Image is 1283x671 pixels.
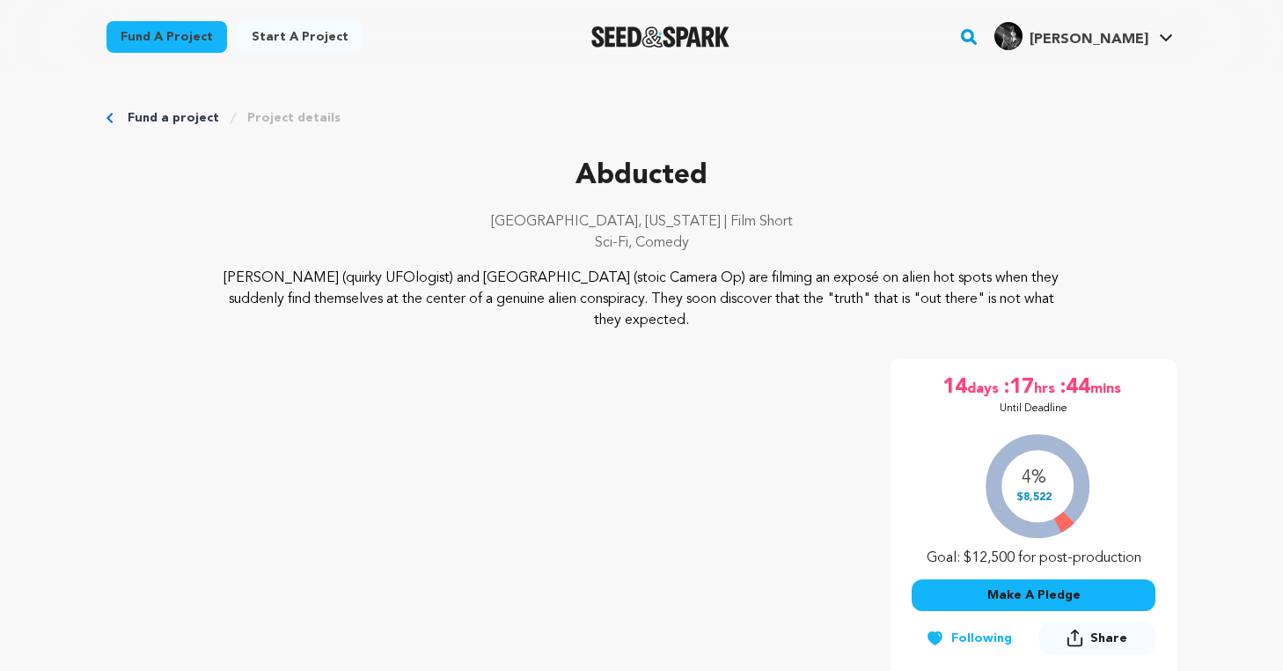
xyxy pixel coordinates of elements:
span: Share [1039,622,1155,661]
p: Abducted [106,155,1177,197]
span: :17 [1002,373,1034,402]
a: Project details [247,109,341,127]
a: Fund a project [128,109,219,127]
a: Start a project [238,21,363,53]
p: [GEOGRAPHIC_DATA], [US_STATE] | Film Short [106,211,1177,232]
div: Raechel Z.'s Profile [994,22,1148,50]
p: [PERSON_NAME] (quirky UFOlogist) and [GEOGRAPHIC_DATA] (stoic Camera Op) are filming an exposé on... [214,268,1070,331]
a: Fund a project [106,21,227,53]
p: Sci-Fi, Comedy [106,232,1177,254]
span: [PERSON_NAME] [1030,33,1148,47]
span: days [967,373,1002,402]
span: 14 [942,373,967,402]
div: Breadcrumb [106,109,1177,127]
a: Raechel Z.'s Profile [991,18,1177,50]
button: Make A Pledge [912,579,1155,611]
span: :44 [1059,373,1090,402]
button: Following [912,623,1026,654]
span: Share [1090,630,1127,647]
a: Seed&Spark Homepage [591,26,729,48]
img: 18c045636198d3cd.jpg [994,22,1023,50]
img: Seed&Spark Logo Dark Mode [591,26,729,48]
span: mins [1090,373,1125,402]
p: Until Deadline [1000,402,1067,416]
span: Raechel Z.'s Profile [991,18,1177,55]
button: Share [1039,622,1155,654]
span: hrs [1034,373,1059,402]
